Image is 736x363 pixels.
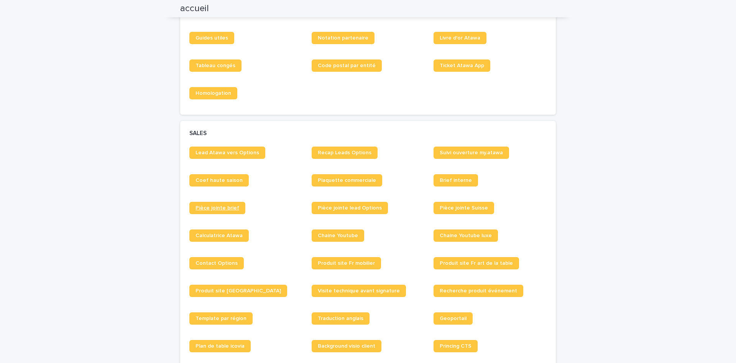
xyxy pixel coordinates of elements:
[189,87,237,99] a: Homologation
[189,174,249,186] a: Coef haute saison
[318,178,376,183] span: Plaquette commerciale
[189,229,249,242] a: Calculatrice Atawa
[189,285,287,297] a: Produit site [GEOGRAPHIC_DATA]
[189,202,245,214] a: Pièce jointe brief
[195,233,243,238] span: Calculatrice Atawa
[312,312,370,325] a: Traduction anglais
[195,205,239,211] span: Pièce jointe brief
[189,32,234,44] a: Guides utiles
[312,174,382,186] a: Plaquette commerciale
[440,288,517,294] span: Recherche produit événement
[434,229,498,242] a: Chaine Youtube luxe
[318,288,400,294] span: Visite technique avant signature
[318,261,375,266] span: Produit site Fr mobilier
[440,343,472,349] span: Princing CTS
[312,202,388,214] a: Pièce jointe lead Options
[434,312,473,325] a: Geoportail
[440,150,503,155] span: Suivi ouverture my.atawa
[318,150,371,155] span: Recap Leads Options
[440,63,484,68] span: Ticket Atawa App
[195,261,238,266] span: Contact Options
[189,147,265,159] a: Lead Atawa vers Options
[434,257,519,269] a: Produit site Fr art de la table
[195,35,228,41] span: Guides utiles
[312,340,381,352] a: Background visio client
[195,150,259,155] span: Lead Atawa vers Options
[434,32,486,44] a: Livre d'or Atawa
[195,178,243,183] span: Coef haute saison
[312,32,375,44] a: Notation partenaire
[189,257,244,269] a: Contact Options
[318,35,368,41] span: Notation partenaire
[195,343,245,349] span: Plan de table icovia
[440,205,488,211] span: Pièce jointe Suisse
[189,340,251,352] a: Plan de table icovia
[312,229,364,242] a: Chaine Youtube
[318,205,382,211] span: Pièce jointe lead Options
[318,63,376,68] span: Code postal par entité
[440,35,480,41] span: Livre d'or Atawa
[440,233,492,238] span: Chaine Youtube luxe
[440,261,513,266] span: Produit site Fr art de la table
[318,316,363,321] span: Traduction anglais
[195,63,235,68] span: Tableau congés
[440,316,467,321] span: Geoportail
[434,147,509,159] a: Suivi ouverture my.atawa
[318,343,375,349] span: Background visio client
[434,174,478,186] a: Brief interne
[195,288,281,294] span: Produit site [GEOGRAPHIC_DATA]
[195,316,246,321] span: Template par région
[195,91,231,96] span: Homologation
[312,285,406,297] a: Visite technique avant signature
[440,178,472,183] span: Brief interne
[189,130,207,137] h2: SALES
[312,147,378,159] a: Recap Leads Options
[434,285,523,297] a: Recherche produit événement
[312,257,381,269] a: Produit site Fr mobilier
[312,59,382,72] a: Code postal par entité
[434,59,490,72] a: Ticket Atawa App
[434,202,494,214] a: Pièce jointe Suisse
[434,340,478,352] a: Princing CTS
[180,3,209,14] h2: accueil
[318,233,358,238] span: Chaine Youtube
[189,59,242,72] a: Tableau congés
[189,312,253,325] a: Template par région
